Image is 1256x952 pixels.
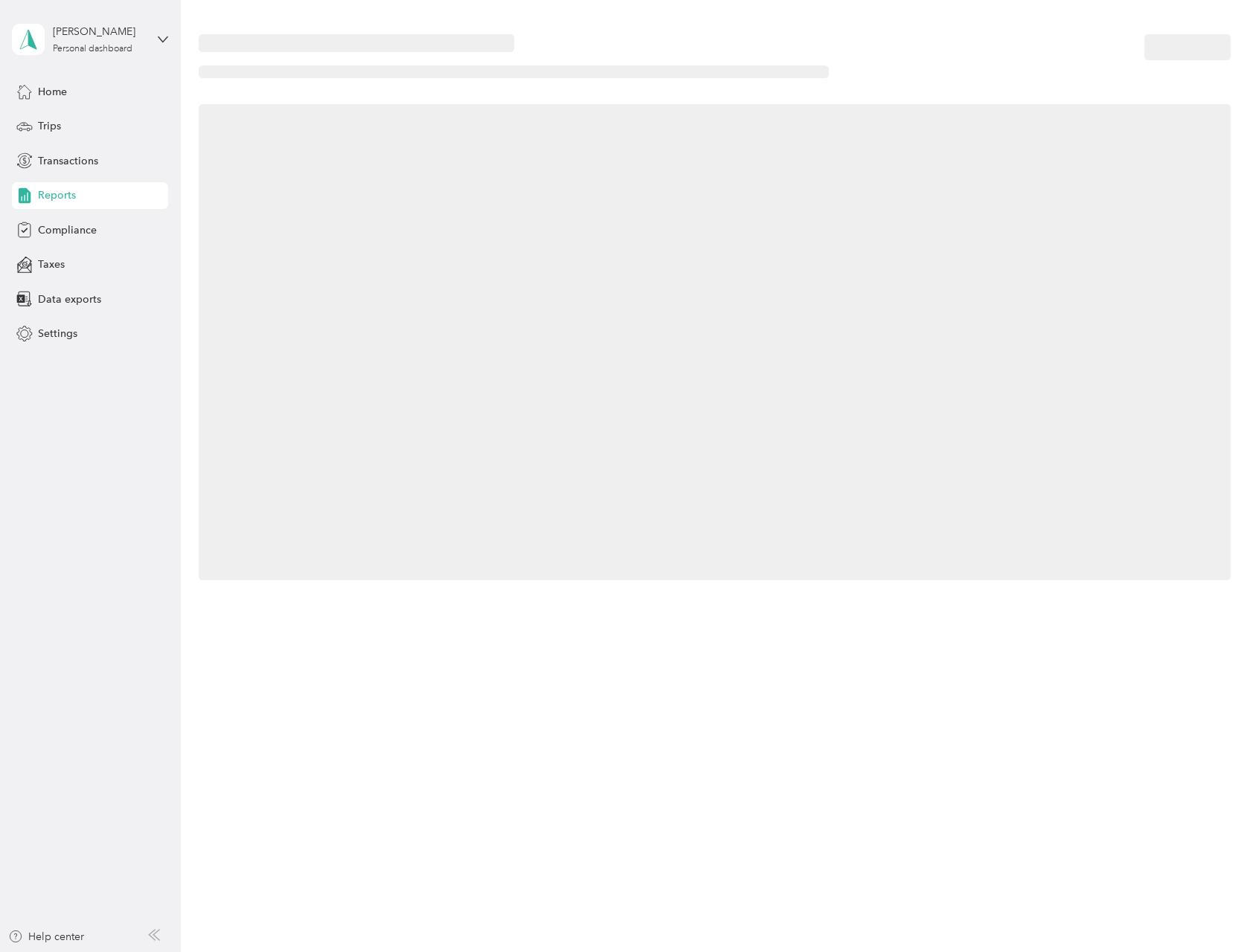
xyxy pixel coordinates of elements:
[38,222,97,238] span: Compliance
[38,187,76,203] span: Reports
[8,929,84,945] button: Help center
[1173,869,1256,952] iframe: Everlance-gr Chat Button Frame
[53,24,146,39] div: [PERSON_NAME]
[38,153,98,169] span: Transactions
[38,84,67,100] span: Home
[38,292,101,307] span: Data exports
[38,326,77,341] span: Settings
[38,118,61,134] span: Trips
[38,257,65,272] span: Taxes
[53,45,132,54] div: Personal dashboard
